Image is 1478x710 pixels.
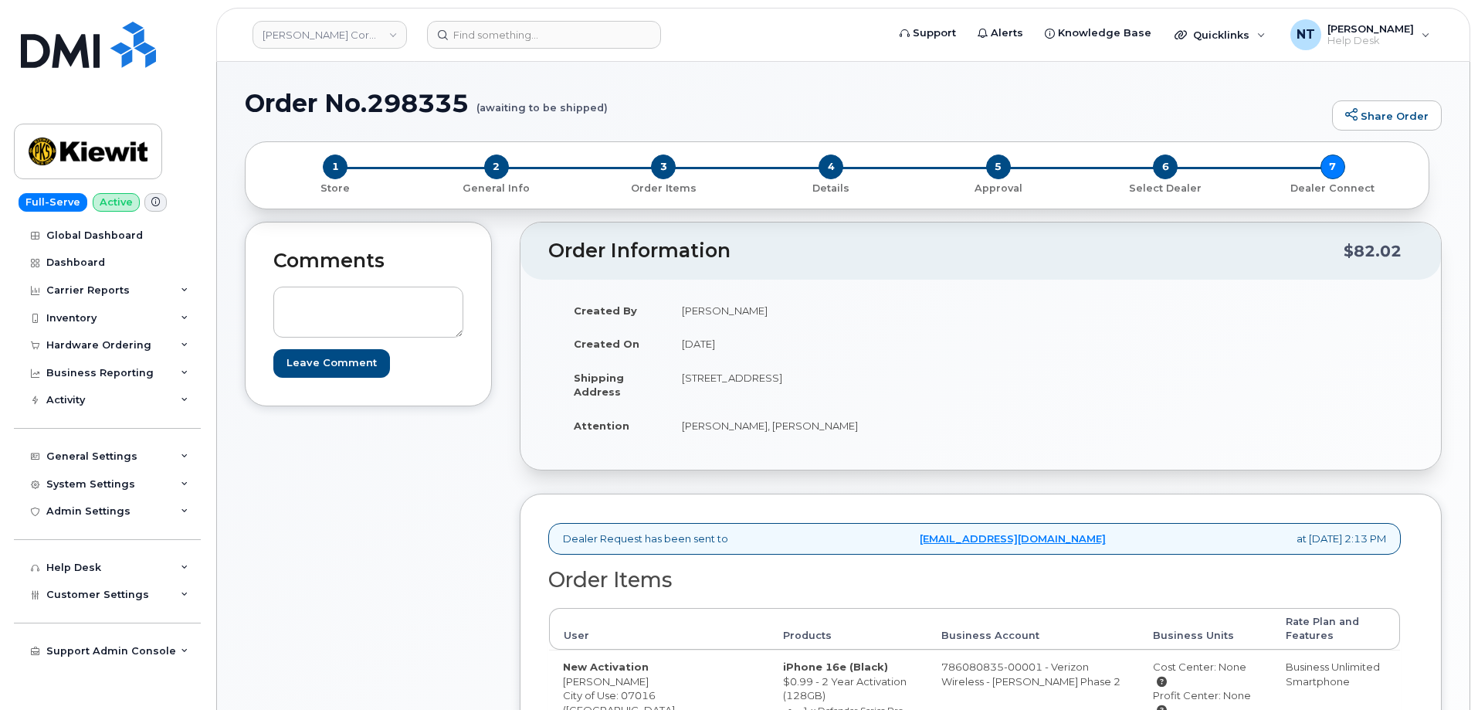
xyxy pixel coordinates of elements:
[548,240,1344,262] h2: Order Information
[920,182,1076,195] p: Approval
[651,155,676,179] span: 3
[1082,179,1249,195] a: 6 Select Dealer
[586,182,741,195] p: Order Items
[549,608,769,651] th: User
[574,372,624,399] strong: Shipping Address
[580,179,747,195] a: 3 Order Items
[783,661,888,673] strong: iPhone 16e (Black)
[920,532,1106,546] a: [EMAIL_ADDRESS][DOMAIN_NAME]
[1153,155,1178,179] span: 6
[769,608,927,651] th: Products
[323,155,347,179] span: 1
[548,523,1401,555] div: Dealer Request has been sent to at [DATE] 2:13 PM
[668,327,969,361] td: [DATE]
[819,155,843,179] span: 4
[1153,660,1258,688] div: Cost Center: None
[1139,608,1272,651] th: Business Units
[668,294,969,328] td: [PERSON_NAME]
[574,338,639,350] strong: Created On
[484,155,509,179] span: 2
[754,182,909,195] p: Details
[1272,608,1400,651] th: Rate Plan and Features
[574,420,629,432] strong: Attention
[927,608,1140,651] th: Business Account
[264,182,407,195] p: Store
[476,90,608,114] small: (awaiting to be shipped)
[273,250,463,272] h2: Comments
[986,155,1011,179] span: 5
[1088,182,1243,195] p: Select Dealer
[245,90,1324,117] h1: Order No.298335
[1344,236,1402,266] div: $82.02
[1332,100,1442,131] a: Share Order
[747,179,915,195] a: 4 Details
[668,409,969,443] td: [PERSON_NAME], [PERSON_NAME]
[548,569,1401,592] h2: Order Items
[668,361,969,409] td: [STREET_ADDRESS]
[273,349,390,378] input: Leave Comment
[574,304,637,317] strong: Created By
[914,179,1082,195] a: 5 Approval
[419,182,575,195] p: General Info
[563,661,649,673] strong: New Activation
[258,179,413,195] a: 1 Store
[413,179,581,195] a: 2 General Info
